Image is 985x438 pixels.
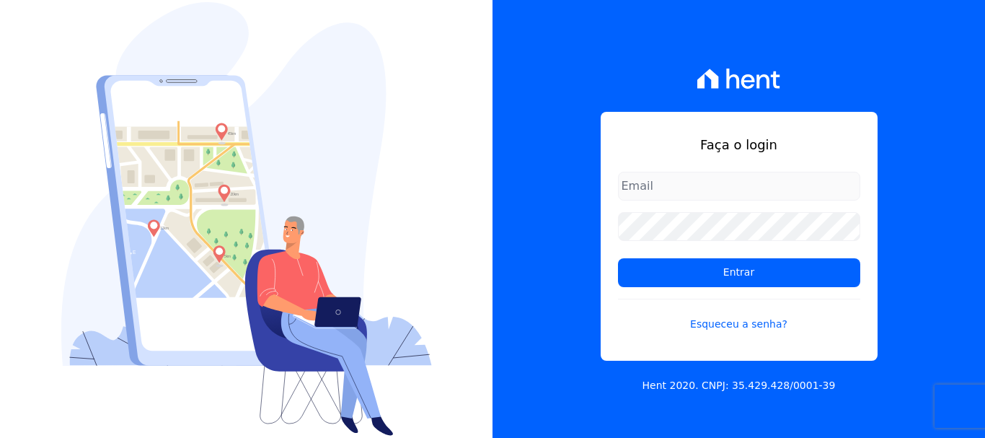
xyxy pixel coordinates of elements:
[618,299,860,332] a: Esqueceu a senha?
[618,172,860,201] input: Email
[642,378,836,393] p: Hent 2020. CNPJ: 35.429.428/0001-39
[618,258,860,287] input: Entrar
[61,2,432,436] img: Login
[618,135,860,154] h1: Faça o login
